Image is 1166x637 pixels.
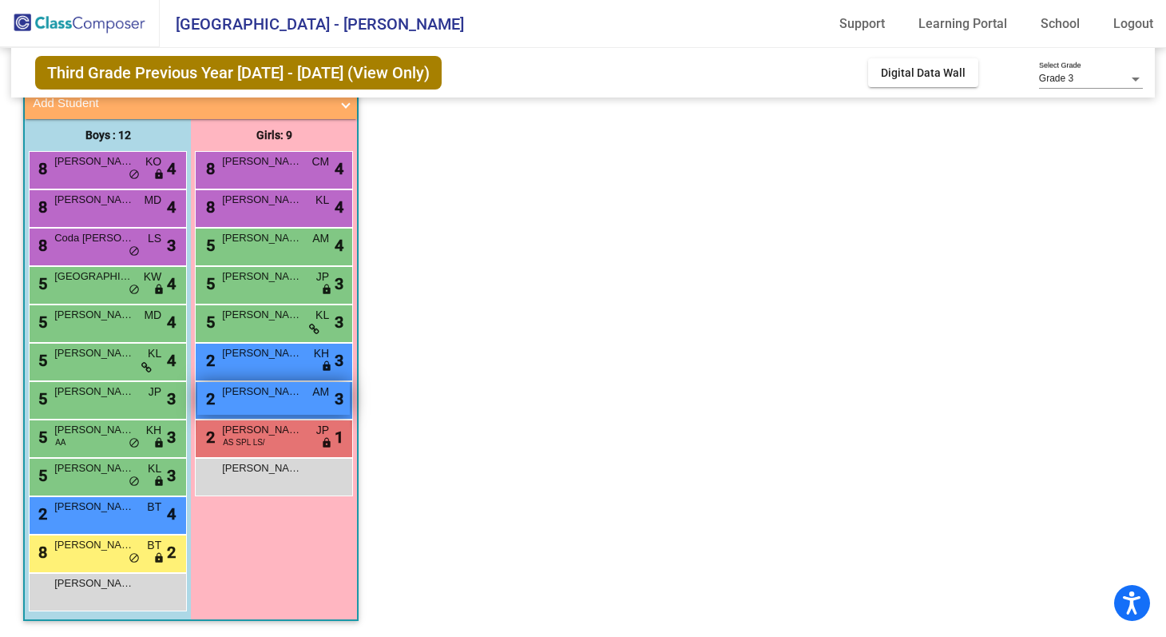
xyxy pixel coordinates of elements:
span: [GEOGRAPHIC_DATA] - [PERSON_NAME] [160,11,464,37]
span: [PERSON_NAME] [54,537,134,553]
span: KO [145,153,161,170]
span: KL [148,460,161,477]
span: 8 [202,197,215,217]
span: KW [144,269,162,285]
span: 5 [34,351,47,370]
span: [PERSON_NAME] [54,499,134,515]
span: 4 [167,272,176,296]
span: Third Grade Previous Year [DATE] - [DATE] (View Only) [35,56,442,90]
span: AA [55,436,65,448]
span: JP [316,269,329,285]
span: 3 [167,233,176,257]
span: KL [148,345,161,362]
span: [PERSON_NAME] [54,345,134,361]
span: [GEOGRAPHIC_DATA] [54,269,134,285]
span: 5 [34,466,47,485]
span: KH [146,422,161,439]
span: lock [153,476,165,488]
span: 2 [202,351,215,370]
span: 2 [167,540,176,564]
span: [PERSON_NAME] [54,192,134,208]
span: 2 [202,389,215,408]
span: 4 [335,233,343,257]
span: KL [315,307,329,324]
span: [PERSON_NAME] [222,307,302,323]
span: [PERSON_NAME] [54,422,134,438]
span: [PERSON_NAME] [222,269,302,285]
span: AM [312,230,329,247]
span: 8 [34,159,47,178]
span: lock [321,437,332,450]
span: lock [153,169,165,181]
span: do_not_disturb_alt [129,169,140,181]
span: CM [311,153,329,170]
span: LS [148,230,161,247]
a: Learning Portal [906,11,1020,37]
span: lock [153,437,165,450]
span: do_not_disturb_alt [129,552,140,565]
span: 3 [335,272,343,296]
span: 5 [34,428,47,447]
span: 5 [34,274,47,293]
span: [PERSON_NAME] [222,230,302,246]
span: AM [312,384,329,400]
mat-expansion-panel-header: Add Student [25,87,357,119]
span: 5 [34,389,47,408]
span: [PERSON_NAME] [54,575,134,591]
span: do_not_disturb_alt [129,245,140,258]
span: KH [314,345,329,362]
span: 3 [167,464,176,488]
span: 5 [34,313,47,332]
span: lock [153,552,165,565]
span: [PERSON_NAME] [54,307,134,323]
span: BT [147,537,161,554]
span: [PERSON_NAME] [222,153,302,169]
span: 4 [167,310,176,334]
span: 4 [335,157,343,181]
span: MD [144,192,161,209]
span: JP [149,384,161,400]
span: [PERSON_NAME] [222,460,302,476]
span: 5 [202,236,215,255]
span: [PERSON_NAME] [222,192,302,208]
span: Coda [PERSON_NAME] [54,230,134,246]
span: do_not_disturb_alt [129,437,140,450]
span: BT [147,499,161,516]
div: Boys : 12 [25,119,191,151]
div: Girls: 9 [191,119,357,151]
button: Digital Data Wall [868,58,978,87]
mat-panel-title: Add Student [33,94,330,113]
span: [PERSON_NAME] [54,153,134,169]
span: 2 [202,428,215,447]
span: [PERSON_NAME] [222,345,302,361]
span: 8 [202,159,215,178]
span: [PERSON_NAME] [54,384,134,400]
span: lock [321,284,332,297]
span: 8 [34,236,47,255]
span: 4 [167,195,176,219]
span: 8 [34,543,47,562]
span: 3 [335,387,343,411]
span: [PERSON_NAME] [222,384,302,400]
span: Digital Data Wall [881,66,966,79]
span: 5 [202,313,215,332]
span: JP [316,422,329,439]
span: 2 [34,504,47,524]
span: lock [153,284,165,297]
a: Support [827,11,898,37]
a: School [1028,11,1093,37]
span: 4 [167,348,176,372]
span: MD [144,307,161,324]
span: [PERSON_NAME] [222,422,302,438]
span: 3 [335,310,343,334]
span: 3 [335,348,343,372]
span: 8 [34,197,47,217]
a: Logout [1101,11,1166,37]
span: do_not_disturb_alt [129,476,140,488]
span: 3 [167,425,176,449]
span: KL [315,192,329,209]
span: 3 [167,387,176,411]
span: AS SPL LS/ [223,436,264,448]
span: Grade 3 [1039,73,1073,84]
span: lock [321,360,332,373]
